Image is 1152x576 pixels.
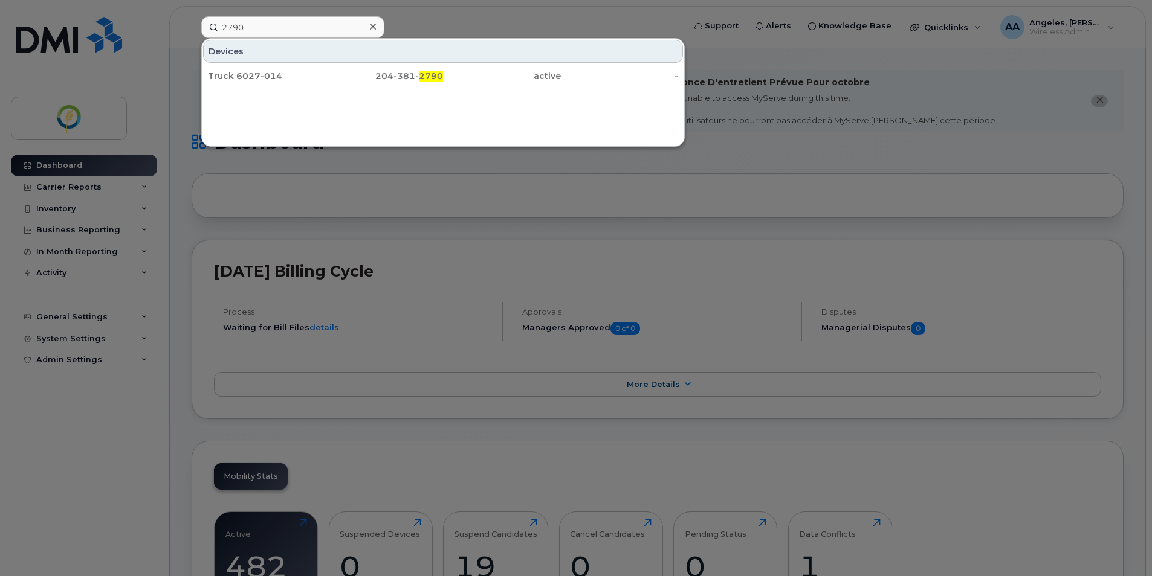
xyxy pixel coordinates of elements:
[326,70,444,82] div: 204-381-
[419,71,443,82] span: 2790
[203,40,683,63] div: Devices
[443,70,561,82] div: active
[208,70,326,82] div: Truck 6027-014
[561,70,679,82] div: -
[203,65,683,87] a: Truck 6027-014204-381-2790active-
